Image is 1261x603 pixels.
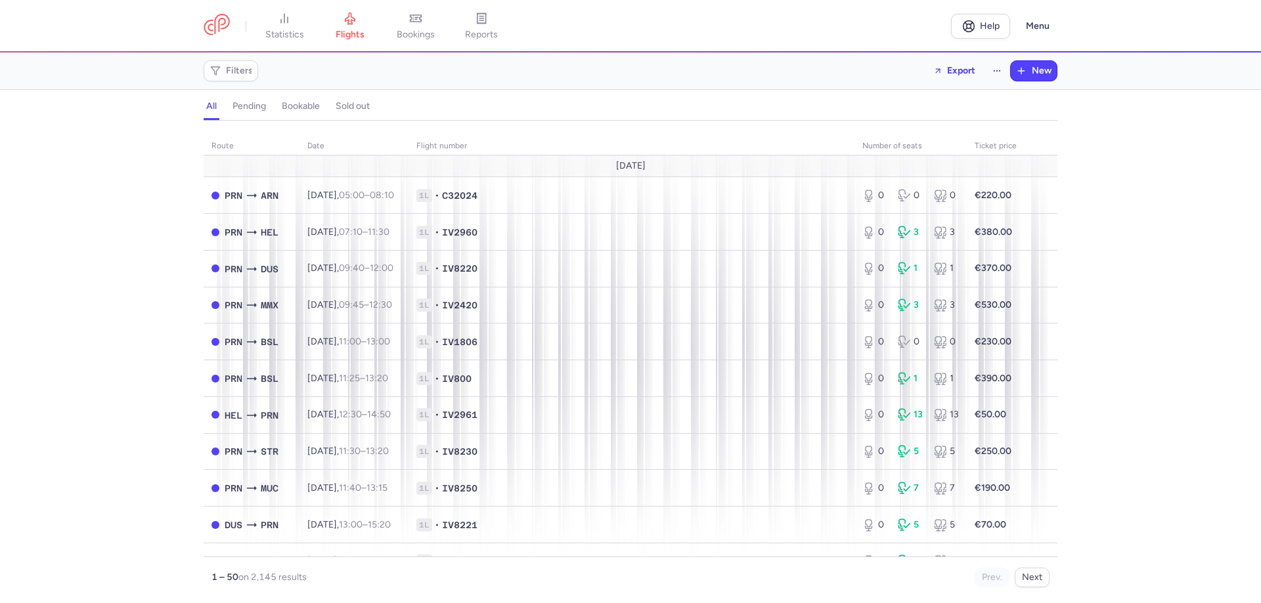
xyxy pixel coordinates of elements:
div: 5 [934,445,959,458]
span: – [339,482,387,493]
time: 13:30 [339,555,362,566]
span: – [339,190,394,201]
span: [DATE], [307,373,388,384]
span: 1L [416,445,432,458]
span: New [1032,66,1051,76]
span: IV2421 [442,554,477,568]
span: C32024 [442,189,477,202]
strong: €220.00 [975,190,1011,201]
span: IV800 [442,372,472,385]
time: 09:45 [339,299,364,310]
button: Filters [204,61,257,81]
span: 1L [416,262,432,275]
time: 08:10 [370,190,394,201]
span: – [339,519,391,530]
th: number of seats [854,136,967,156]
span: PRN [261,518,278,532]
strong: €380.00 [975,226,1012,238]
time: 11:30 [368,226,389,238]
div: 5 [898,445,923,458]
span: PRN [225,225,242,239]
time: 11:25 [339,373,360,384]
span: PRN [225,262,242,276]
strong: €190.00 [975,482,1010,493]
div: 0 [898,189,923,202]
div: 0 [898,335,923,348]
div: 5 [934,518,959,531]
span: • [435,518,439,531]
strong: €250.00 [975,446,1011,457]
span: [DATE], [307,190,394,201]
span: 1L [416,189,432,202]
span: 1L [416,226,432,239]
div: 13 [934,408,959,421]
span: • [435,262,439,275]
time: 07:10 [339,226,363,238]
span: IV2420 [442,299,477,312]
time: 15:20 [368,519,391,530]
div: 13 [898,408,923,421]
span: Export [947,66,975,75]
span: ARN [261,188,278,203]
span: 1L [416,299,432,312]
span: – [339,226,389,238]
span: • [435,189,439,202]
div: 3 [898,299,923,312]
span: HEL [261,225,278,239]
span: IV8230 [442,445,477,458]
div: 1 [898,262,923,275]
time: 13:00 [366,336,390,347]
h4: sold out [336,100,370,112]
span: – [339,555,390,566]
time: 12:00 [370,262,393,274]
span: PRN [261,554,278,569]
strong: €370.00 [975,262,1011,274]
span: 1L [416,554,432,568]
time: 13:20 [365,373,388,384]
span: • [435,299,439,312]
span: [DATE], [307,336,390,347]
a: statistics [252,12,317,41]
div: 4 [934,554,959,568]
time: 12:30 [369,299,392,310]
time: 13:20 [366,446,389,457]
span: 1L [416,408,432,421]
span: reports [465,29,498,41]
time: 09:40 [339,262,365,274]
span: IV8221 [442,518,477,531]
span: [DATE], [307,482,387,493]
div: 3 [934,299,959,312]
span: on 2,145 results [238,572,307,583]
time: 13:15 [366,482,387,493]
span: • [435,554,439,568]
div: 0 [934,335,959,348]
strong: €35.00 [975,555,1006,566]
a: flights [317,12,383,41]
div: 3 [898,226,923,239]
span: IV2961 [442,408,477,421]
time: 12:30 [339,409,362,420]
strong: €530.00 [975,299,1011,310]
button: Menu [1018,14,1057,39]
div: 0 [862,372,887,385]
time: 11:40 [339,482,361,493]
time: 13:00 [339,519,363,530]
span: MMX [225,554,242,569]
span: PRN [225,371,242,386]
span: DUS [261,262,278,276]
span: 1L [416,482,432,495]
span: IV8220 [442,262,477,275]
time: 11:30 [339,446,361,457]
span: IV8250 [442,482,477,495]
a: bookings [383,12,449,41]
button: Prev. [975,568,1009,587]
span: IV1806 [442,335,477,348]
h4: all [206,100,217,112]
span: PRN [225,335,242,349]
div: 0 [862,262,887,275]
div: 5 [898,518,923,531]
span: – [339,409,391,420]
span: 1L [416,518,432,531]
span: bookings [397,29,435,41]
div: 0 [862,408,887,421]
